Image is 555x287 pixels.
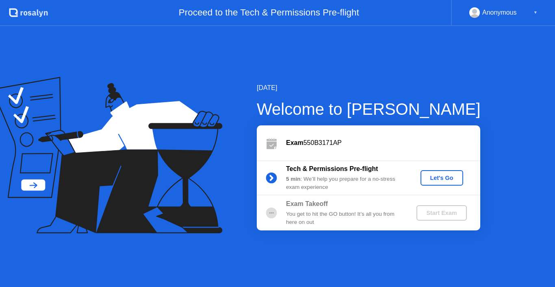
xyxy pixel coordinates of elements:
[257,97,481,121] div: Welcome to [PERSON_NAME]
[286,200,328,207] b: Exam Takeoff
[286,210,403,227] div: You get to hit the GO button! It’s all you from here on out
[286,175,403,192] div: : We’ll help you prepare for a no-stress exam experience
[286,138,480,148] div: 550B3171AP
[420,210,463,216] div: Start Exam
[421,170,463,186] button: Let's Go
[424,175,460,181] div: Let's Go
[286,176,301,182] b: 5 min
[286,139,304,146] b: Exam
[416,205,466,221] button: Start Exam
[533,7,538,18] div: ▼
[286,165,378,172] b: Tech & Permissions Pre-flight
[482,7,517,18] div: Anonymous
[257,83,481,93] div: [DATE]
